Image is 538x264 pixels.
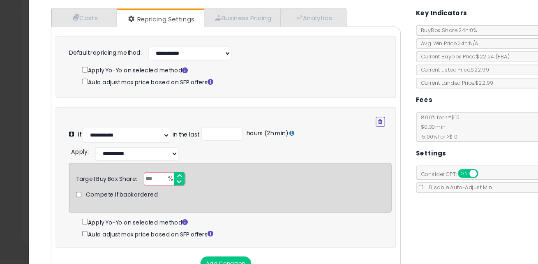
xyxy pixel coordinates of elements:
[390,120,418,127] span: $0.30 min
[110,14,190,30] a: Repricing Settings
[390,143,418,153] h5: Settings
[48,12,110,29] a: Costs
[67,143,82,151] span: Apply
[77,65,360,74] div: Apply Yo-Yo on selected method
[390,93,406,103] h5: Fees
[355,116,358,121] i: Remove Condition
[77,208,367,217] div: Apply Yo-Yo on selected method
[398,176,462,183] span: Disable Auto-Adjust Min
[447,164,460,171] span: OFF
[191,12,263,29] a: Business Pricing
[71,166,129,176] div: Target Buy Box Share:
[465,54,478,61] span: ( FBA )
[390,164,459,171] span: Consider CPT:
[77,219,367,228] div: Auto adjust max price based on SFP offers
[430,164,440,171] span: ON
[390,129,429,136] span: 15.00 % for > $10
[188,245,236,258] button: Add Condition
[263,12,324,29] a: Analytics
[81,183,148,191] span: Compete if backordered
[152,166,166,178] span: %
[77,76,360,86] div: Auto adjust max price based on SFP offers
[390,111,431,136] span: 8.00 % for <= $10
[390,54,478,61] span: Current Buybox Price:
[230,125,270,133] span: hours (2h min)
[67,140,83,151] div: :
[390,42,448,49] span: Avg. Win Price 24h: N/A
[65,50,133,58] label: Default repricing method:
[390,79,463,86] span: Current Landed Price: $22.99
[162,127,187,135] div: in the last
[390,12,438,22] h5: Key Indicators
[446,54,478,61] span: $22.24
[390,29,447,36] span: BuyBox Share 24h: 0%
[390,66,459,73] span: Current Listed Price: $22.99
